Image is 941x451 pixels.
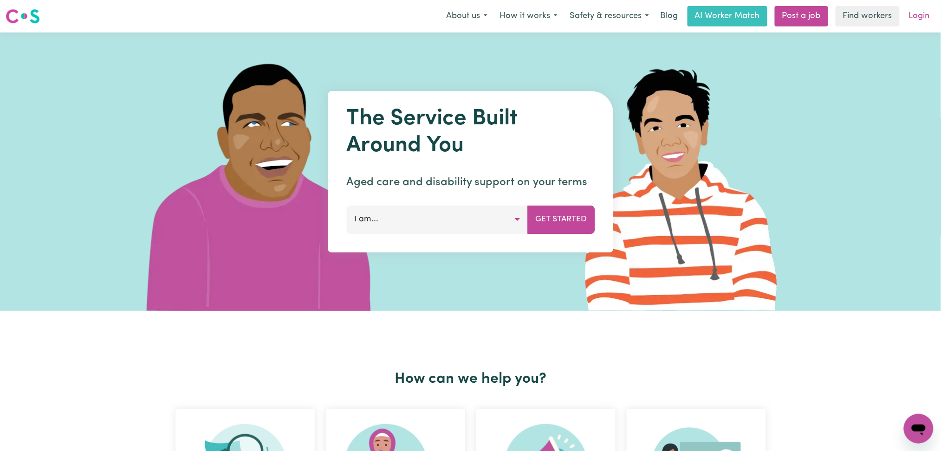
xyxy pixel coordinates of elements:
[904,414,934,444] iframe: Button to launch messaging window
[440,6,493,26] button: About us
[903,6,935,26] a: Login
[655,6,684,26] a: Blog
[836,6,900,26] a: Find workers
[170,370,772,388] h2: How can we help you?
[6,8,40,25] img: Careseekers logo
[493,6,564,26] button: How it works
[527,206,595,233] button: Get Started
[346,206,528,233] button: I am...
[688,6,767,26] a: AI Worker Match
[564,6,655,26] button: Safety & resources
[346,174,595,191] p: Aged care and disability support on your terms
[346,106,595,159] h1: The Service Built Around You
[775,6,828,26] a: Post a job
[6,6,40,27] a: Careseekers logo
